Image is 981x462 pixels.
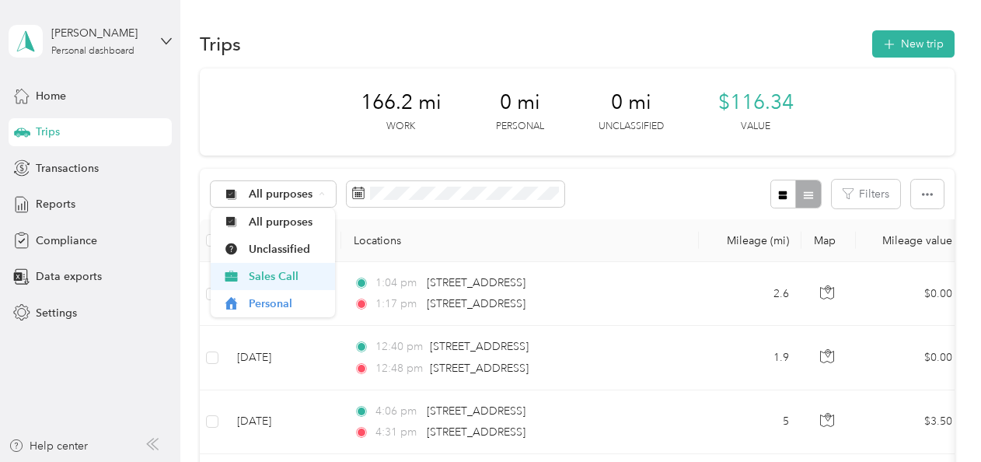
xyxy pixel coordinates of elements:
[430,362,529,375] span: [STREET_ADDRESS]
[699,326,801,390] td: 1.9
[699,219,801,262] th: Mileage (mi)
[249,189,313,200] span: All purposes
[500,90,540,115] span: 0 mi
[427,404,525,418] span: [STREET_ADDRESS]
[894,375,981,462] iframe: Everlance-gr Chat Button Frame
[427,297,525,310] span: [STREET_ADDRESS]
[361,90,442,115] span: 166.2 mi
[36,268,102,285] span: Data exports
[249,296,324,312] span: Personal
[856,262,965,326] td: $0.00
[741,120,770,134] p: Value
[699,390,801,454] td: 5
[375,275,420,292] span: 1:04 pm
[249,241,324,257] span: Unclassified
[225,326,341,390] td: [DATE]
[699,262,801,326] td: 2.6
[341,219,699,262] th: Locations
[51,47,134,56] div: Personal dashboard
[611,90,651,115] span: 0 mi
[801,219,856,262] th: Map
[872,30,955,58] button: New trip
[36,196,75,212] span: Reports
[375,338,423,355] span: 12:40 pm
[36,233,97,249] span: Compliance
[375,296,420,313] span: 1:17 pm
[249,268,324,285] span: Sales Call
[375,424,420,441] span: 4:31 pm
[36,124,60,140] span: Trips
[51,25,148,41] div: [PERSON_NAME]
[249,214,324,230] span: All purposes
[496,120,544,134] p: Personal
[200,36,241,52] h1: Trips
[430,340,529,353] span: [STREET_ADDRESS]
[599,120,664,134] p: Unclassified
[856,326,965,390] td: $0.00
[9,438,88,454] button: Help center
[427,276,525,289] span: [STREET_ADDRESS]
[718,90,794,115] span: $116.34
[832,180,900,208] button: Filters
[36,88,66,104] span: Home
[386,120,415,134] p: Work
[856,390,965,454] td: $3.50
[36,160,99,177] span: Transactions
[375,360,423,377] span: 12:48 pm
[856,219,965,262] th: Mileage value
[427,425,525,439] span: [STREET_ADDRESS]
[36,305,77,321] span: Settings
[225,390,341,454] td: [DATE]
[375,403,420,420] span: 4:06 pm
